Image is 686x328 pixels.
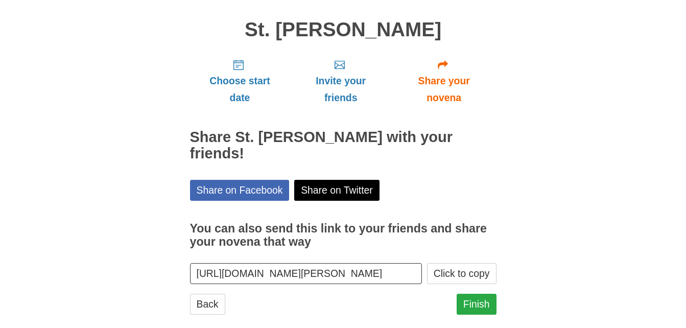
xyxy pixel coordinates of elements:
[190,222,496,248] h3: You can also send this link to your friends and share your novena that way
[190,19,496,41] h1: St. [PERSON_NAME]
[457,294,496,315] a: Finish
[190,51,290,111] a: Choose start date
[294,180,380,201] a: Share on Twitter
[427,263,496,284] button: Click to copy
[290,51,391,111] a: Invite your friends
[200,73,280,106] span: Choose start date
[190,180,290,201] a: Share on Facebook
[190,294,225,315] a: Back
[300,73,381,106] span: Invite your friends
[392,51,496,111] a: Share your novena
[402,73,486,106] span: Share your novena
[190,129,496,162] h2: Share St. [PERSON_NAME] with your friends!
